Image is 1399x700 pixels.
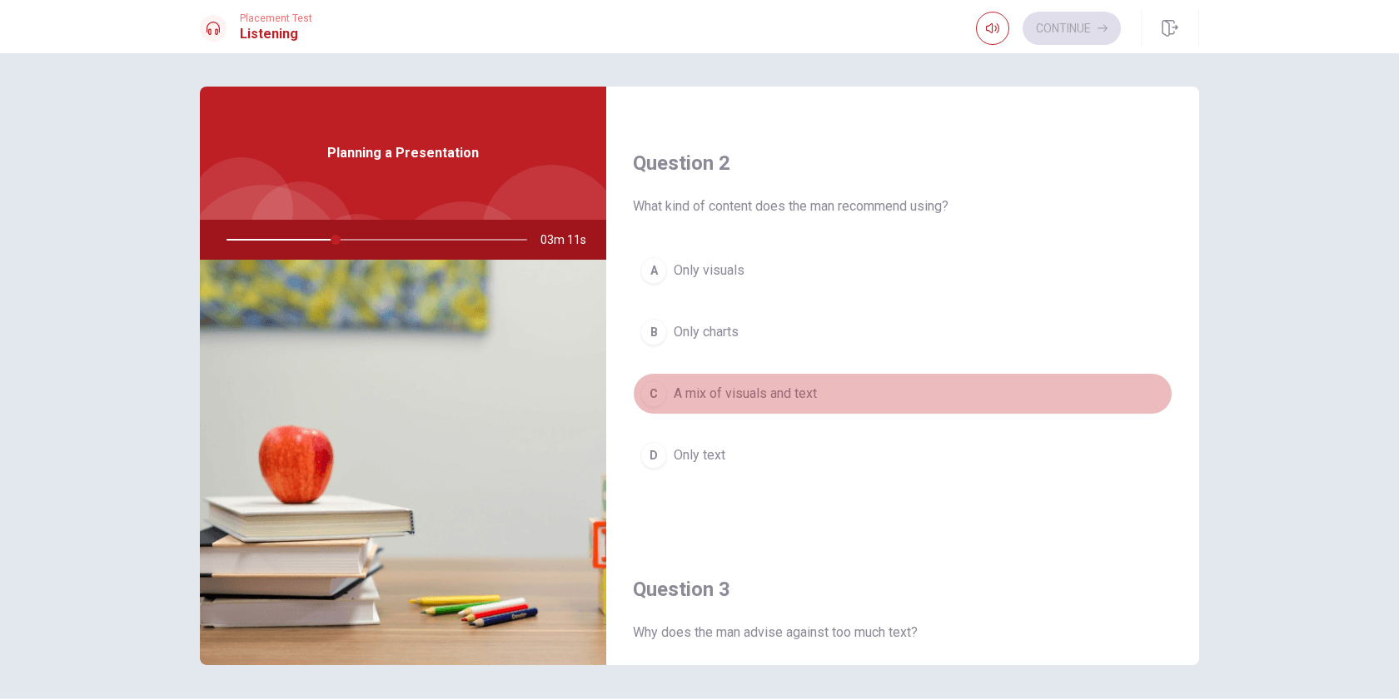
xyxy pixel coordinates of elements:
span: A mix of visuals and text [674,384,817,404]
h1: Listening [240,24,312,44]
div: C [640,380,667,407]
span: Only visuals [674,261,744,280]
h4: Question 2 [633,150,1172,176]
button: BOnly charts [633,311,1172,353]
img: Planning a Presentation [200,260,606,665]
span: Placement Test [240,12,312,24]
button: DOnly text [633,434,1172,476]
button: CA mix of visuals and text [633,373,1172,415]
h4: Question 3 [633,576,1172,603]
span: Only text [674,445,725,465]
div: B [640,319,667,345]
span: Why does the man advise against too much text? [633,623,1172,643]
span: Planning a Presentation [327,143,479,163]
div: D [640,442,667,469]
span: Only charts [674,322,739,342]
span: 03m 11s [540,220,600,260]
span: What kind of content does the man recommend using? [633,196,1172,216]
button: AOnly visuals [633,250,1172,291]
div: A [640,257,667,284]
